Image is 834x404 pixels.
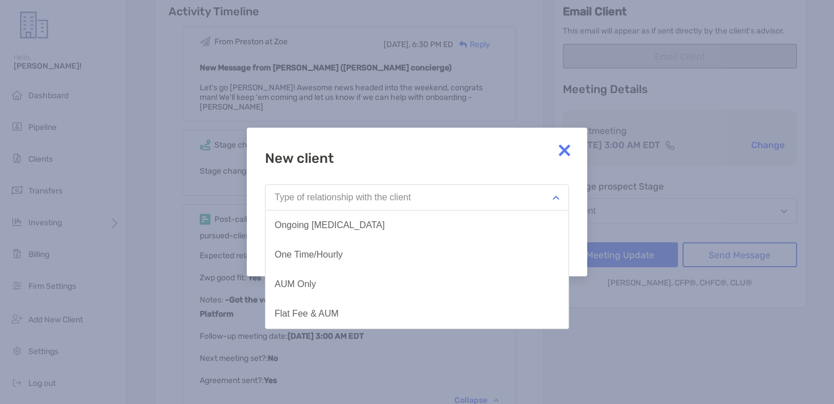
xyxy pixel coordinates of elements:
button: AUM Only [266,270,568,299]
button: Ongoing [MEDICAL_DATA] [266,211,568,240]
div: One Time/Hourly [275,250,343,260]
div: Ongoing [MEDICAL_DATA] [275,220,385,230]
div: Flat Fee & AUM [275,309,339,319]
div: AUM Only [275,279,316,289]
button: One Time/Hourly [266,240,568,270]
button: Type of relationship with the client [265,184,569,211]
img: close modal icon [553,139,576,162]
div: Type of relationship with the client [275,192,411,203]
img: Open dropdown arrow [553,196,559,200]
button: Flat Fee & AUM [266,299,568,329]
h6: New client [265,150,334,166]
